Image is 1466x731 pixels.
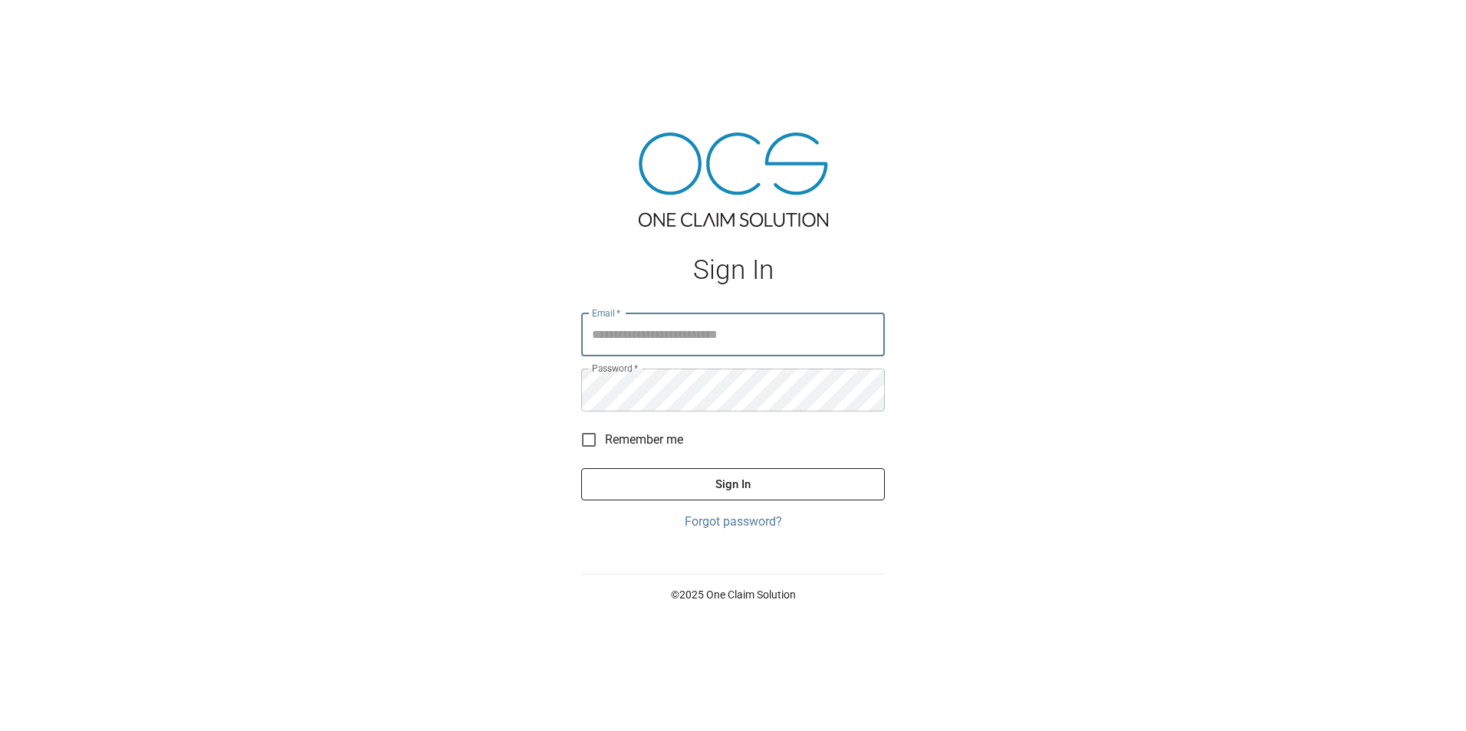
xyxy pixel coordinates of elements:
img: ocs-logo-tra.png [639,133,828,227]
a: Forgot password? [581,513,885,531]
label: Password [592,362,638,375]
span: Remember me [605,431,683,449]
h1: Sign In [581,254,885,286]
img: ocs-logo-white-transparent.png [18,9,80,40]
p: © 2025 One Claim Solution [581,587,885,602]
label: Email [592,306,621,320]
button: Sign In [581,468,885,500]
